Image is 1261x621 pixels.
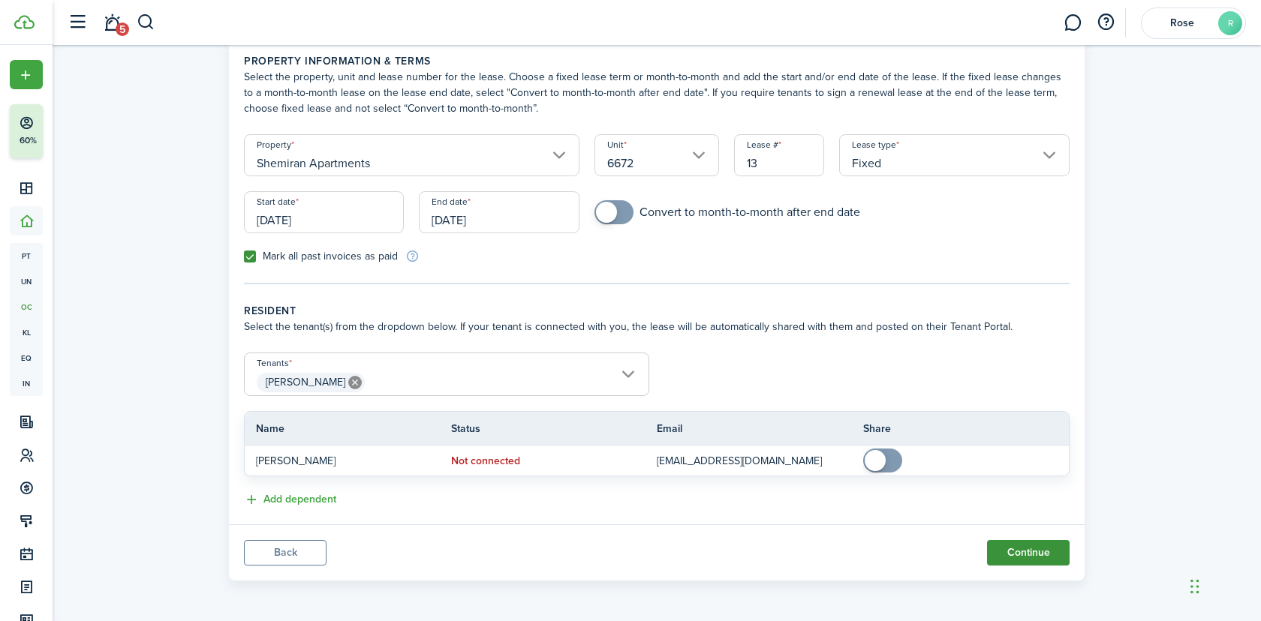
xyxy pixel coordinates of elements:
[63,8,92,37] button: Open sidebar
[10,370,43,396] a: in
[1152,18,1212,28] span: Rose
[244,540,327,565] button: Back
[10,319,43,345] a: kl
[116,22,129,36] span: 5
[10,243,43,268] a: pt
[451,455,520,467] status: Not connected
[863,421,1070,436] th: Share
[244,134,579,176] input: Select a property
[10,104,134,158] button: 60%
[594,134,720,176] input: Select a unit
[10,268,43,294] a: un
[98,4,126,42] a: Notifications
[244,303,1070,319] wizard-step-header-title: Resident
[244,69,1070,116] wizard-step-header-description: Select the property, unit and lease number for the lease. Choose a fixed lease term or month-to-m...
[10,60,43,89] button: Open menu
[1190,564,1199,609] div: Drag
[1093,10,1118,35] button: Open resource center
[244,250,398,262] label: Mark all past invoices as paid
[657,453,841,469] p: [EMAIL_ADDRESS][DOMAIN_NAME]
[1058,4,1087,42] a: Messaging
[244,491,336,508] button: Add dependent
[256,453,429,469] p: [PERSON_NAME]
[137,10,155,35] button: Search
[244,319,1070,334] wizard-step-header-description: Select the tenant(s) from the dropdown below. If your tenant is connected with you, the lease wil...
[14,15,35,29] img: TenantCloud
[1186,549,1261,621] iframe: Chat Widget
[19,134,38,147] p: 60%
[266,374,345,390] span: [PERSON_NAME]
[10,345,43,370] a: eq
[1218,11,1242,35] avatar-text: R
[10,294,43,319] a: oc
[451,421,658,436] th: Status
[987,540,1070,565] button: Continue
[244,191,404,233] input: mm/dd/yyyy
[419,191,579,233] input: mm/dd/yyyy
[244,53,1070,69] wizard-step-header-title: Property information & terms
[657,421,863,436] th: Email
[245,421,451,436] th: Name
